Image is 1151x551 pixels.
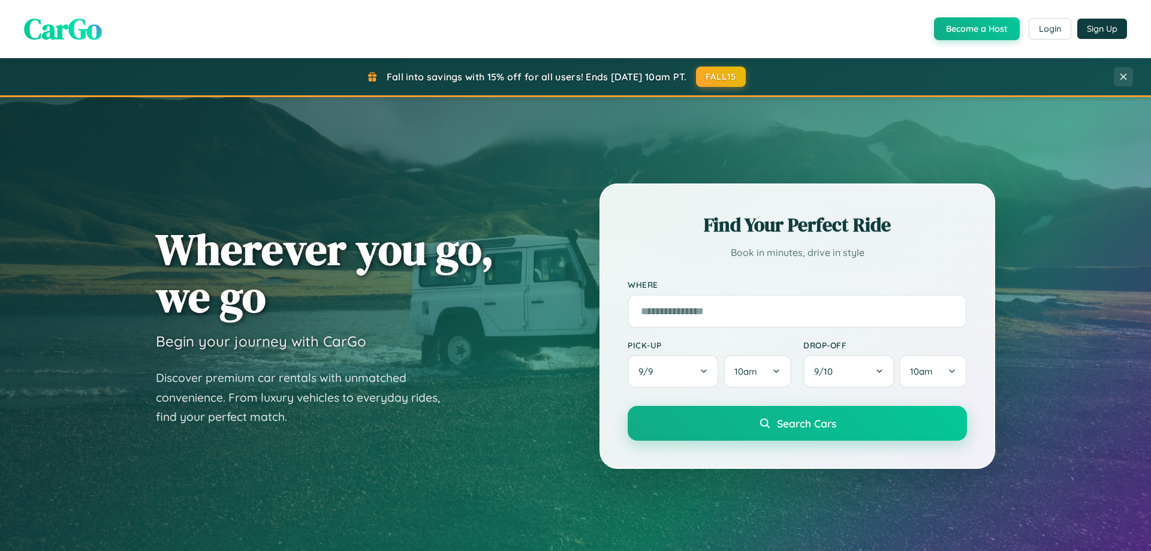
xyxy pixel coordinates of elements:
[156,332,366,350] h3: Begin your journey with CarGo
[156,225,494,320] h1: Wherever you go, we go
[628,244,967,261] p: Book in minutes, drive in style
[628,355,719,388] button: 9/9
[156,368,456,427] p: Discover premium car rentals with unmatched convenience. From luxury vehicles to everyday rides, ...
[628,406,967,441] button: Search Cars
[1077,19,1127,39] button: Sign Up
[724,355,791,388] button: 10am
[387,71,687,83] span: Fall into savings with 15% off for all users! Ends [DATE] 10am PT.
[777,417,836,430] span: Search Cars
[803,340,967,350] label: Drop-off
[696,67,746,87] button: FALL15
[910,366,933,377] span: 10am
[934,17,1020,40] button: Become a Host
[1029,18,1071,40] button: Login
[899,355,967,388] button: 10am
[628,279,967,290] label: Where
[628,212,967,238] h2: Find Your Perfect Ride
[638,366,659,377] span: 9 / 9
[734,366,757,377] span: 10am
[814,366,839,377] span: 9 / 10
[628,340,791,350] label: Pick-up
[803,355,894,388] button: 9/10
[24,9,102,49] span: CarGo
